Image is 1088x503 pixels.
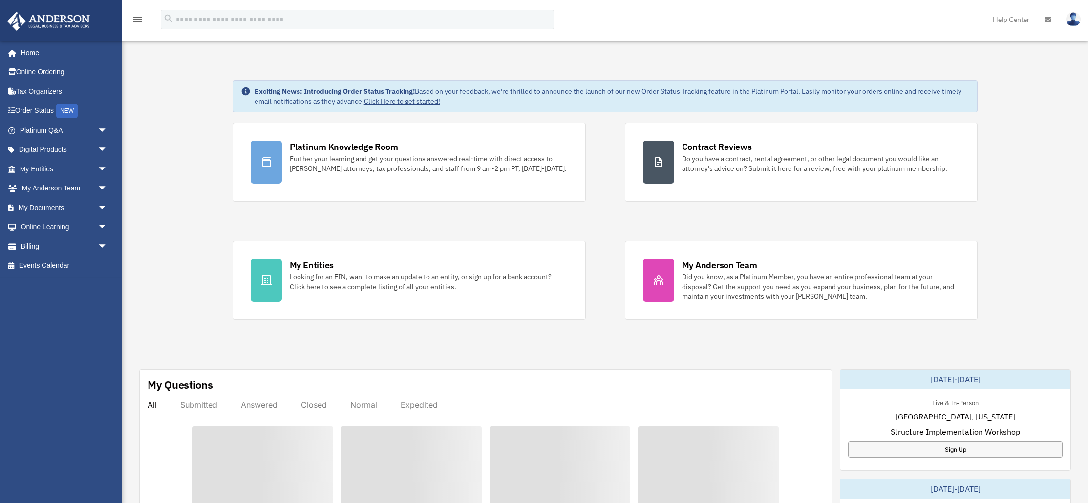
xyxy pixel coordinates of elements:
div: My Entities [290,259,334,271]
span: arrow_drop_down [98,179,117,199]
a: My Entities Looking for an EIN, want to make an update to an entity, or sign up for a bank accoun... [233,241,586,320]
div: Normal [350,400,377,410]
div: Looking for an EIN, want to make an update to an entity, or sign up for a bank account? Click her... [290,272,568,292]
a: My Entitiesarrow_drop_down [7,159,122,179]
span: [GEOGRAPHIC_DATA], [US_STATE] [896,411,1015,422]
a: My Anderson Team Did you know, as a Platinum Member, you have an entire professional team at your... [625,241,978,320]
div: Did you know, as a Platinum Member, you have an entire professional team at your disposal? Get th... [682,272,960,301]
a: Sign Up [848,441,1063,458]
div: [DATE]-[DATE] [840,479,1070,499]
i: menu [132,14,144,25]
div: Do you have a contract, rental agreement, or other legal document you would like an attorney's ad... [682,154,960,173]
div: Answered [241,400,277,410]
a: menu [132,17,144,25]
a: Tax Organizers [7,82,122,101]
span: arrow_drop_down [98,198,117,218]
span: arrow_drop_down [98,121,117,141]
strong: Exciting News: Introducing Order Status Tracking! [255,87,415,96]
div: NEW [56,104,78,118]
div: Contract Reviews [682,141,752,153]
div: Live & In-Person [924,397,986,407]
a: Click Here to get started! [364,97,440,105]
a: Platinum Q&Aarrow_drop_down [7,121,122,140]
div: My Anderson Team [682,259,757,271]
span: arrow_drop_down [98,236,117,256]
div: Submitted [180,400,217,410]
a: Billingarrow_drop_down [7,236,122,256]
div: My Questions [148,377,213,392]
a: Digital Productsarrow_drop_down [7,140,122,160]
div: Further your learning and get your questions answered real-time with direct access to [PERSON_NAM... [290,154,568,173]
a: My Anderson Teamarrow_drop_down [7,179,122,198]
i: search [163,13,174,24]
span: Structure Implementation Workshop [891,426,1020,438]
div: Platinum Knowledge Room [290,141,398,153]
div: Closed [301,400,327,410]
a: My Documentsarrow_drop_down [7,198,122,217]
a: Contract Reviews Do you have a contract, rental agreement, or other legal document you would like... [625,123,978,202]
a: Online Learningarrow_drop_down [7,217,122,237]
span: arrow_drop_down [98,140,117,160]
a: Home [7,43,117,63]
div: [DATE]-[DATE] [840,370,1070,389]
div: Based on your feedback, we're thrilled to announce the launch of our new Order Status Tracking fe... [255,86,970,106]
a: Events Calendar [7,256,122,275]
a: Online Ordering [7,63,122,82]
div: Expedited [401,400,438,410]
img: User Pic [1066,12,1081,26]
span: arrow_drop_down [98,159,117,179]
img: Anderson Advisors Platinum Portal [4,12,93,31]
a: Platinum Knowledge Room Further your learning and get your questions answered real-time with dire... [233,123,586,202]
div: All [148,400,157,410]
a: Order StatusNEW [7,101,122,121]
span: arrow_drop_down [98,217,117,237]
